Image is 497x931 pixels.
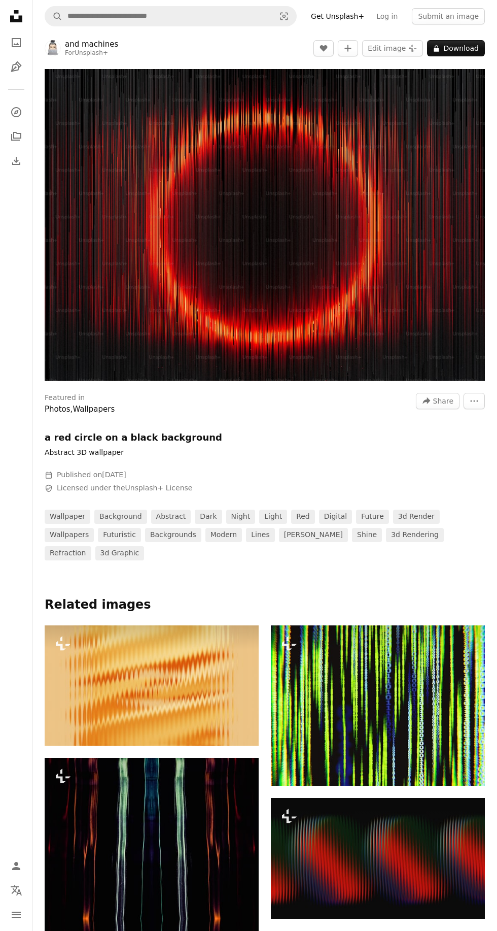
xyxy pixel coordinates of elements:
button: Search Unsplash [45,7,62,26]
button: Menu [6,905,26,925]
a: future [356,510,389,524]
a: Log in [370,8,404,24]
a: Download History [6,151,26,171]
a: Get Unsplash+ [305,8,370,24]
a: background [94,510,147,524]
a: Photos [45,405,70,414]
a: Unsplash+ [75,49,108,56]
p: Abstract 3D wallpaper [45,448,124,458]
a: Binary code streams down in green and white lines. [271,701,485,710]
button: Language [6,880,26,901]
a: shine [352,528,382,542]
a: Unsplash+ License [125,484,193,492]
a: 3d rendering [386,528,444,542]
button: Download [427,40,485,56]
a: abstract [151,510,191,524]
button: More Actions [464,393,485,409]
button: Share this image [416,393,459,409]
a: dark [195,510,222,524]
a: digital [319,510,352,524]
span: Share [433,393,453,409]
img: Go to and machines's profile [45,40,61,56]
a: wallpaper [45,510,90,524]
a: Abstract orange and yellow wave pattern. [45,681,259,690]
a: Explore [6,102,26,122]
a: refraction [45,546,91,560]
img: a red circle on a black background [45,69,485,381]
h3: Featured in [45,393,85,403]
a: Photos [6,32,26,53]
div: For [65,49,118,57]
img: Vertical lines create a colorful, blurred pattern. [271,798,485,918]
a: Collections [6,126,26,147]
span: Published on [57,471,126,479]
a: 3d render [393,510,440,524]
a: modern [205,528,242,542]
button: Submit an image [412,8,485,24]
a: lines [246,528,274,542]
a: futuristic [98,528,141,542]
img: Abstract orange and yellow wave pattern. [45,625,259,746]
a: Wallpapers [73,405,115,414]
a: red [291,510,315,524]
button: Edit image [362,40,423,56]
a: [PERSON_NAME] [279,528,348,542]
span: Licensed under the [57,483,192,493]
a: 3d graphic [95,546,145,560]
a: Log in / Sign up [6,856,26,876]
h4: Related images [45,597,485,613]
span: , [70,405,73,414]
a: night [226,510,256,524]
a: Illustrations [6,57,26,77]
a: Vertical lines create a colorful, blurred pattern. [271,853,485,862]
a: and machines [65,39,118,49]
h1: a red circle on a black background [45,431,349,444]
button: Add to Collection [338,40,358,56]
time: November 11, 2022 at 12:40:04 PM GMT+6 [102,471,126,479]
button: Visual search [272,7,296,26]
button: Like [313,40,334,56]
form: Find visuals sitewide [45,6,297,26]
a: wallpapers [45,528,94,542]
img: Binary code streams down in green and white lines. [271,625,485,786]
button: Zoom in on this image [45,69,485,381]
a: light [259,510,287,524]
a: backgrounds [145,528,201,542]
a: an abstract image of a black background with multicolored lines [45,914,259,923]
